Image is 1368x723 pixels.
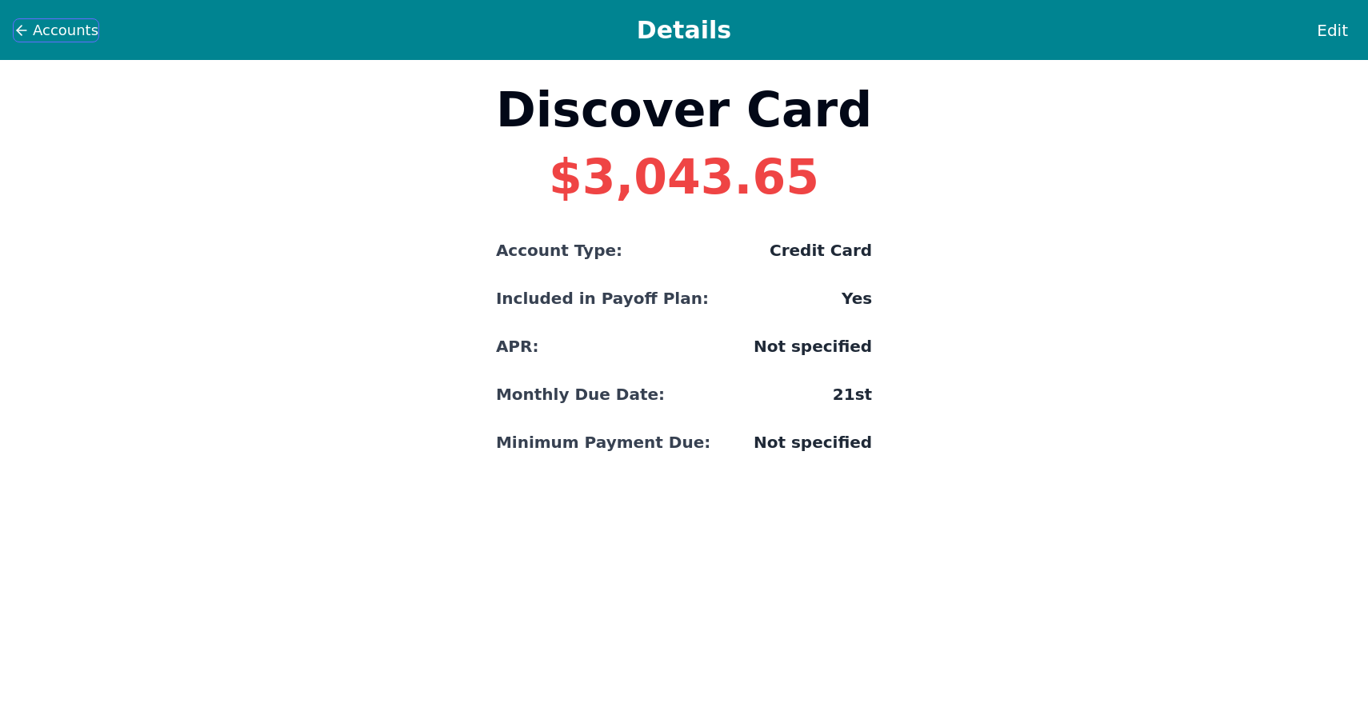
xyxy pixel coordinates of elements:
div: $3,043.65 [549,153,819,201]
span: Not specified [754,431,872,453]
h1: Details [99,16,1269,45]
span: Minimum Payment Due: [496,431,710,453]
span: Included in Payoff Plan: [496,287,709,310]
button: Edit [1310,12,1355,49]
span: Monthly Due Date: [496,383,665,405]
span: Account Type: [496,239,622,262]
span: Credit Card [770,239,872,262]
h2: Discover Card [496,86,872,134]
span: Yes [842,287,872,310]
span: APR: [496,335,539,358]
span: Edit [1317,19,1348,42]
span: Not specified [754,335,872,358]
span: 21st [833,383,872,405]
button: Accounts [13,18,99,42]
span: Accounts [33,19,98,42]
